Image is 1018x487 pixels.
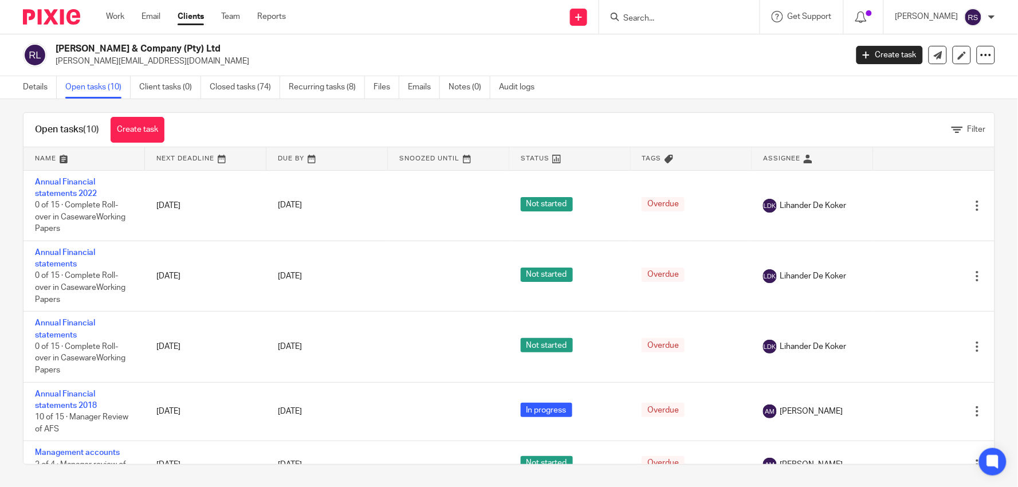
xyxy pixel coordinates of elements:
td: [DATE] [145,241,266,311]
img: svg%3E [763,269,777,283]
span: Not started [521,456,573,470]
a: Annual Financial statements [35,319,95,339]
p: [PERSON_NAME][EMAIL_ADDRESS][DOMAIN_NAME] [56,56,839,67]
span: [DATE] [278,461,302,469]
a: Details [23,76,57,99]
img: svg%3E [763,458,777,472]
h1: Open tasks [35,124,99,136]
a: Annual Financial statements 2022 [35,178,97,198]
span: Overdue [642,403,685,417]
span: In progress [521,403,572,417]
a: Client tasks (0) [139,76,201,99]
span: Lihander De Koker [780,270,846,282]
span: [PERSON_NAME] [780,406,843,417]
span: 2 of 4 · Manager review of Management Accounts [35,461,126,481]
span: Lihander De Koker [780,200,846,211]
span: [DATE] [278,272,302,280]
img: svg%3E [964,8,982,26]
td: [DATE] [145,170,266,241]
img: svg%3E [763,404,777,418]
a: Audit logs [499,76,543,99]
span: Overdue [642,338,685,352]
span: Status [521,155,549,162]
td: [DATE] [145,312,266,382]
span: Not started [521,268,573,282]
a: Annual Financial statements [35,249,95,268]
span: 10 of 15 · Manager Review of AFS [35,413,128,433]
a: Closed tasks (74) [210,76,280,99]
a: Management accounts [35,449,120,457]
span: (10) [83,125,99,134]
a: Create task [111,117,164,143]
span: 0 of 15 · Complete Roll-over in CasewareWorking Papers [35,201,125,233]
a: Emails [408,76,440,99]
span: Snoozed Until [399,155,459,162]
img: Pixie [23,9,80,25]
span: [DATE] [278,343,302,351]
a: Reports [257,11,286,22]
input: Search [622,14,725,24]
span: Overdue [642,456,685,470]
span: Overdue [642,268,685,282]
span: Overdue [642,197,685,211]
span: Tags [642,155,662,162]
a: Notes (0) [449,76,490,99]
span: [DATE] [278,407,302,415]
a: Team [221,11,240,22]
span: Filter [968,125,986,133]
span: [DATE] [278,202,302,210]
span: [PERSON_NAME] [780,459,843,470]
span: Lihander De Koker [780,341,846,352]
img: svg%3E [763,340,777,354]
p: [PERSON_NAME] [895,11,958,22]
a: Files [374,76,399,99]
a: Work [106,11,124,22]
img: svg%3E [763,199,777,213]
span: Get Support [788,13,832,21]
a: Email [142,11,160,22]
a: Create task [856,46,923,64]
a: Open tasks (10) [65,76,131,99]
td: [DATE] [145,382,266,441]
span: Not started [521,338,573,352]
a: Annual Financial statements 2018 [35,390,97,410]
a: Clients [178,11,204,22]
span: 0 of 15 · Complete Roll-over in CasewareWorking Papers [35,343,125,374]
span: Not started [521,197,573,211]
img: svg%3E [23,43,47,67]
span: 0 of 15 · Complete Roll-over in CasewareWorking Papers [35,272,125,304]
h2: [PERSON_NAME] & Company (Pty) Ltd [56,43,682,55]
a: Recurring tasks (8) [289,76,365,99]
